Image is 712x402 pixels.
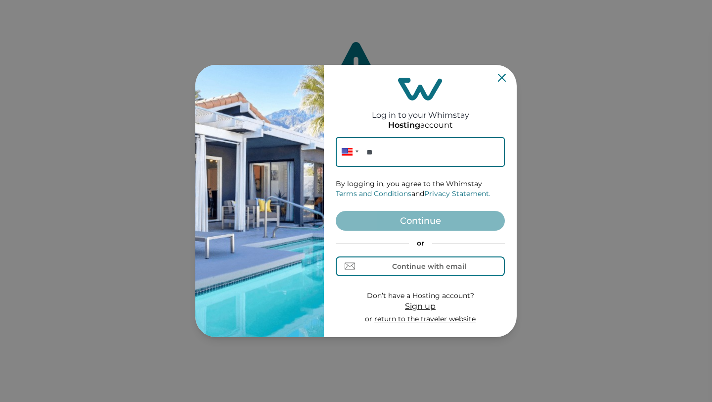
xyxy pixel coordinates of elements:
[424,189,490,198] a: Privacy Statement.
[195,65,324,337] img: auth-banner
[498,74,506,82] button: Close
[405,301,436,311] span: Sign up
[398,78,443,100] img: login-logo
[336,256,505,276] button: Continue with email
[372,100,469,120] h2: Log in to your Whimstay
[336,211,505,231] button: Continue
[392,262,466,270] div: Continue with email
[336,239,505,249] p: or
[374,314,476,323] a: return to the traveler website
[336,179,505,199] p: By logging in, you agree to the Whimstay and
[336,189,411,198] a: Terms and Conditions
[336,137,361,167] div: United States: + 1
[365,314,476,324] p: or
[388,120,420,130] p: Hosting
[388,120,453,130] p: account
[365,291,476,301] p: Don’t have a Hosting account?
